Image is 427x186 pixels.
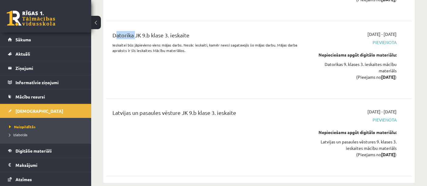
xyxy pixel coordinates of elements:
[381,152,395,157] strong: [DATE]
[8,90,84,104] a: Mācību resursi
[308,52,397,58] div: Nepieciešams apgūt digitālo materiālu:
[308,139,397,158] div: Latvijas un pasaules vēstures 9. klases 3. ieskaites mācību materiāls (Pieejams no )
[8,47,84,61] a: Aktuāli
[8,75,84,89] a: Informatīvie ziņojumi
[15,75,84,89] legend: Informatīvie ziņojumi
[308,61,397,80] div: Datorikas 9. klases 3. ieskaites mācību materiāls (Pieejams no )
[15,108,63,114] span: [DEMOGRAPHIC_DATA]
[15,61,84,75] legend: Ziņojumi
[15,94,45,99] span: Mācību resursi
[308,117,397,123] span: Pievienota
[308,129,397,136] div: Nepieciešams apgūt digitālo materiālu:
[15,177,32,182] span: Atzīmes
[8,158,84,172] a: Maksājumi
[367,31,397,37] span: [DATE] - [DATE]
[367,108,397,115] span: [DATE] - [DATE]
[15,148,52,153] span: Digitālie materiāli
[112,108,299,120] div: Latvijas un pasaules vēsture JK 9.b klase 3. ieskaite
[9,132,27,137] span: Izlabotās
[15,37,31,42] span: Sākums
[8,61,84,75] a: Ziņojumi
[308,39,397,46] span: Pievienota
[15,51,30,57] span: Aktuāli
[7,11,55,26] a: Rīgas 1. Tālmācības vidusskola
[9,132,85,137] a: Izlabotās
[8,104,84,118] a: [DEMOGRAPHIC_DATA]
[15,158,84,172] legend: Maksājumi
[9,124,36,129] span: Neizpildītās
[112,31,299,42] div: Datorika JK 9.b klase 3. ieskaite
[9,124,85,129] a: Neizpildītās
[381,74,395,80] strong: [DATE]
[112,42,299,53] p: Ieskaitei būs jāpievieno viens mājas darbs. Nesāc ieskaiti, kamēr neesi sagatavojis šo mājas darb...
[8,33,84,46] a: Sākums
[8,144,84,158] a: Digitālie materiāli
